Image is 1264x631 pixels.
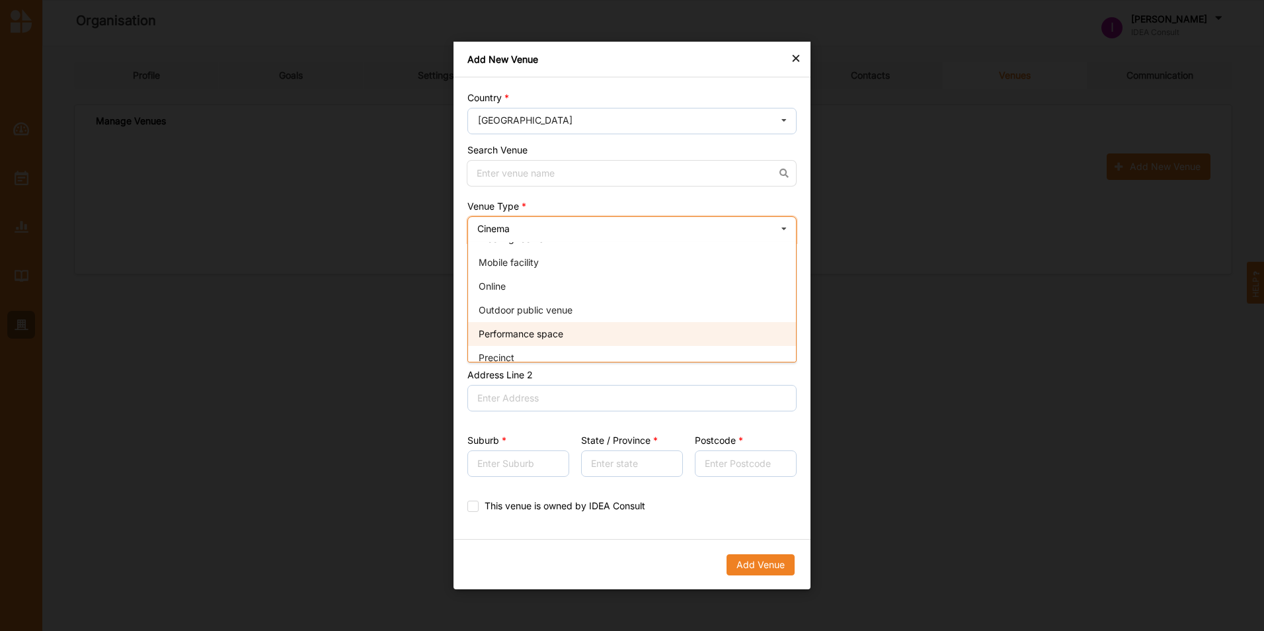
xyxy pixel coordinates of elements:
[479,352,514,363] span: Precinct
[467,450,569,477] input: Enter Suburb
[695,450,797,477] input: Enter Postcode
[479,304,573,315] span: Outdoor public venue
[467,435,506,446] label: Suburb
[791,50,801,65] div: ×
[581,450,683,477] input: Enter state
[467,370,533,380] label: Address Line 2
[479,328,563,339] span: Performance space
[467,160,797,187] input: Enter venue name
[581,435,658,446] label: State / Province
[467,385,797,411] input: Enter Address
[479,280,506,292] span: Online
[727,554,795,575] button: Add Venue
[477,224,510,233] div: Cinema
[695,435,743,446] label: Postcode
[479,257,539,268] span: Mobile facility
[467,144,528,155] label: Search Venue
[454,42,810,77] div: Add New Venue
[467,93,509,103] label: Country
[467,201,526,212] label: Venue Type
[467,501,645,511] label: This venue is owned by IDEA Consult
[478,116,573,125] div: [GEOGRAPHIC_DATA]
